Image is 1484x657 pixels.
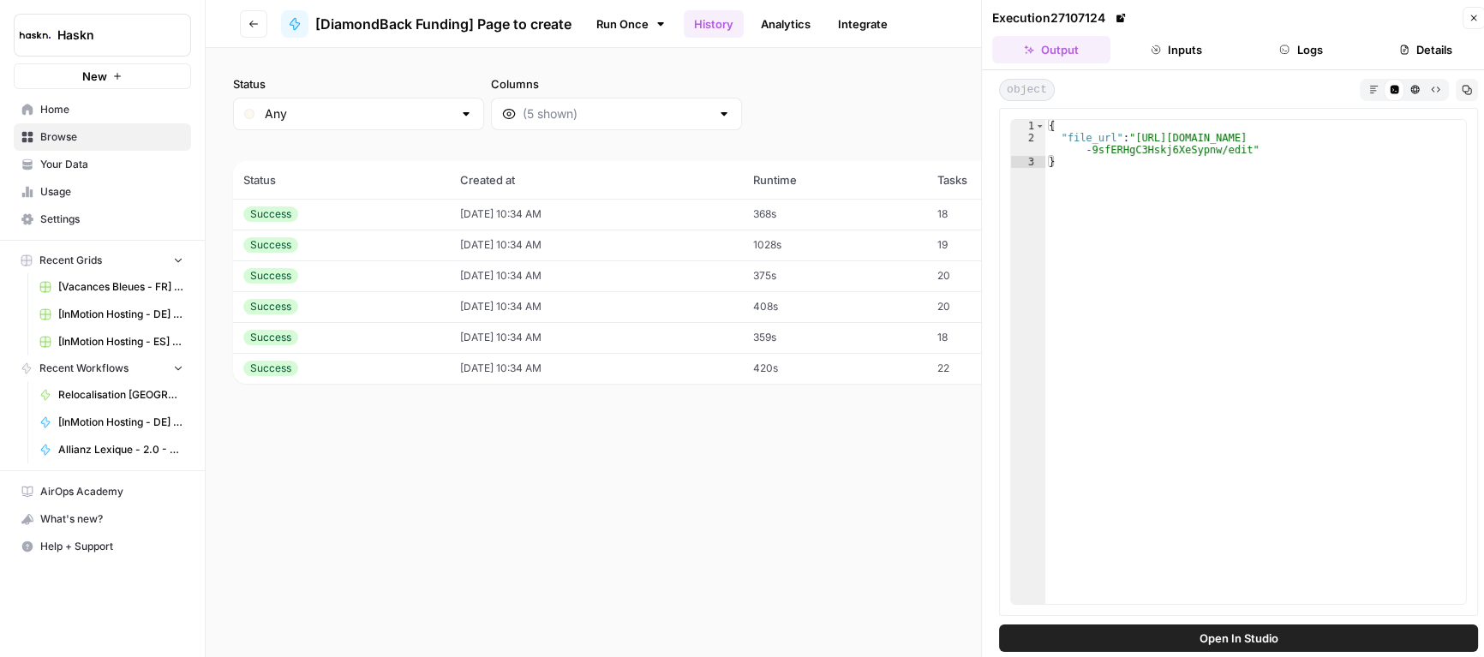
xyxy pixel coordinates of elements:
[992,36,1110,63] button: Output
[233,161,450,199] th: Status
[743,291,927,322] td: 408s
[40,102,183,117] span: Home
[281,10,571,38] a: [DiamondBack Funding] Page to create
[927,199,1073,230] td: 18
[15,506,190,532] div: What's new?
[57,27,161,44] span: Haskn
[927,230,1073,260] td: 19
[1242,36,1361,63] button: Logs
[14,14,191,57] button: Workspace: Haskn
[243,330,298,345] div: Success
[32,381,191,409] a: Relocalisation [GEOGRAPHIC_DATA]
[32,436,191,463] a: Allianz Lexique - 2.0 - Habitation - août 2025
[828,10,898,38] a: Integrate
[58,334,183,349] span: [InMotion Hosting - ES] - article de blog 2000 mots
[82,68,107,85] span: New
[1011,156,1045,168] div: 3
[743,161,927,199] th: Runtime
[927,260,1073,291] td: 20
[40,212,183,227] span: Settings
[927,322,1073,353] td: 18
[315,14,571,34] span: [DiamondBack Funding] Page to create
[450,199,743,230] td: [DATE] 10:34 AM
[39,253,102,268] span: Recent Grids
[450,230,743,260] td: [DATE] 10:34 AM
[243,361,298,376] div: Success
[39,361,129,376] span: Recent Workflows
[14,533,191,560] button: Help + Support
[14,355,191,381] button: Recent Workflows
[14,505,191,533] button: What's new?
[751,10,821,38] a: Analytics
[58,387,183,403] span: Relocalisation [GEOGRAPHIC_DATA]
[14,96,191,123] a: Home
[927,353,1073,384] td: 22
[491,75,742,93] label: Columns
[743,230,927,260] td: 1028s
[743,353,927,384] td: 420s
[1035,120,1044,132] span: Toggle code folding, rows 1 through 3
[40,129,183,145] span: Browse
[992,9,1129,27] div: Execution 27107124
[999,79,1055,101] span: object
[999,624,1478,652] button: Open In Studio
[14,123,191,151] a: Browse
[243,237,298,253] div: Success
[233,130,1457,161] span: (6 records)
[243,299,298,314] div: Success
[32,328,191,355] a: [InMotion Hosting - ES] - article de blog 2000 mots
[450,353,743,384] td: [DATE] 10:34 AM
[743,322,927,353] td: 359s
[40,484,183,499] span: AirOps Academy
[14,478,191,505] a: AirOps Academy
[450,322,743,353] td: [DATE] 10:34 AM
[58,442,183,457] span: Allianz Lexique - 2.0 - Habitation - août 2025
[32,273,191,301] a: [Vacances Bleues - FR] Pages refonte sites hôtels - [GEOGRAPHIC_DATA]
[58,307,183,322] span: [InMotion Hosting - DE] - article de blog 2000 mots Grid
[450,291,743,322] td: [DATE] 10:34 AM
[32,301,191,328] a: [InMotion Hosting - DE] - article de blog 2000 mots Grid
[1117,36,1236,63] button: Inputs
[450,161,743,199] th: Created at
[14,63,191,89] button: New
[1011,120,1045,132] div: 1
[14,248,191,273] button: Recent Grids
[684,10,744,38] a: History
[927,161,1073,199] th: Tasks
[1200,630,1278,647] span: Open In Studio
[1011,132,1045,156] div: 2
[243,206,298,222] div: Success
[58,415,183,430] span: [InMotion Hosting - DE] - article de blog 2000 mots
[40,157,183,172] span: Your Data
[243,268,298,284] div: Success
[233,75,484,93] label: Status
[40,539,183,554] span: Help + Support
[743,199,927,230] td: 368s
[523,105,710,122] input: (5 shown)
[14,178,191,206] a: Usage
[14,206,191,233] a: Settings
[927,291,1073,322] td: 20
[743,260,927,291] td: 375s
[450,260,743,291] td: [DATE] 10:34 AM
[14,151,191,178] a: Your Data
[585,9,677,39] a: Run Once
[32,409,191,436] a: [InMotion Hosting - DE] - article de blog 2000 mots
[40,184,183,200] span: Usage
[20,20,51,51] img: Haskn Logo
[58,279,183,295] span: [Vacances Bleues - FR] Pages refonte sites hôtels - [GEOGRAPHIC_DATA]
[265,105,452,122] input: Any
